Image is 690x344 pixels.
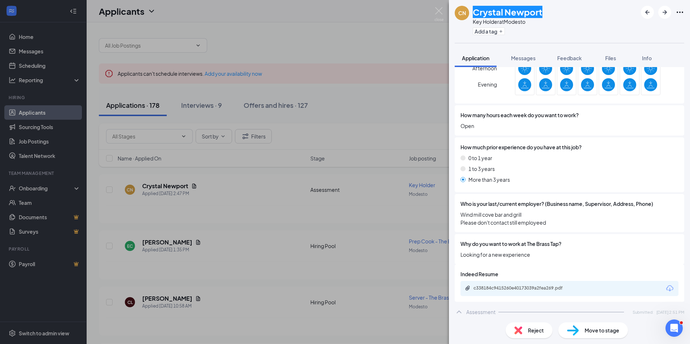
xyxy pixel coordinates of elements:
span: Submitted: [633,309,654,315]
iframe: Intercom live chat [665,319,683,337]
svg: Plus [499,29,503,34]
span: Move to stage [585,326,619,334]
a: Paperclipc338184c9415260e40173039a2fea269.pdf [465,285,582,292]
span: Messages [511,55,536,61]
div: Key Holder at Modesto [473,18,542,25]
span: How much prior experience do you have at this job? [460,143,582,151]
span: 1 to 3 years [468,165,495,173]
span: Indeed Resume [460,270,498,278]
span: Who is your last/current employer? (Business name, Supervisor, Address, Phone) [460,200,653,208]
svg: Paperclip [465,285,471,291]
span: How many hours each week do you want to work? [460,111,579,119]
span: Wind mill cove bar and grill Please don't contact still employeed [460,211,678,226]
span: 0 to 1 year [468,154,492,162]
span: Afternoon [472,62,497,75]
svg: Download [665,284,674,293]
span: Reject [528,326,544,334]
svg: ArrowRight [660,8,669,17]
span: [DATE] 2:51 PM [656,309,684,315]
span: Feedback [557,55,582,61]
div: Assessment [466,308,495,316]
span: Application [462,55,489,61]
span: Open [460,122,678,130]
div: CN [458,9,466,17]
h1: Crystal Newport [473,6,542,18]
span: Info [642,55,652,61]
span: Files [605,55,616,61]
span: More than 3 years [468,176,510,184]
span: Looking for a new experience [460,251,678,259]
span: Evening [478,78,497,91]
svg: ChevronUp [455,308,463,316]
div: c338184c9415260e40173039a2fea269.pdf [473,285,575,291]
button: ArrowLeftNew [641,6,654,19]
button: ArrowRight [658,6,671,19]
svg: ArrowLeftNew [643,8,652,17]
svg: Ellipses [676,8,684,17]
button: PlusAdd a tag [473,27,505,35]
span: Why do you want to work at The Brass Tap? [460,240,562,248]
